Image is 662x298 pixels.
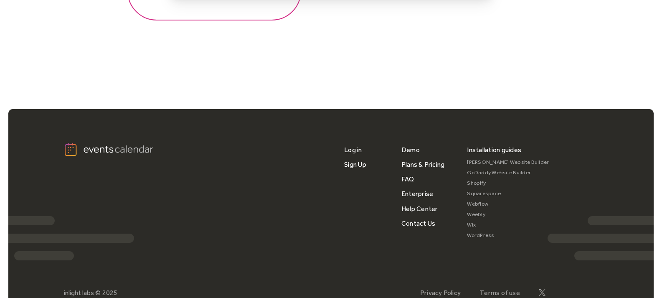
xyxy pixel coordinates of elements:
a: Contact Us [401,216,435,231]
a: Privacy Policy [420,289,461,297]
a: Help Center [401,201,438,216]
a: Weebly [467,209,549,220]
a: Log in [344,143,362,157]
a: Wix [467,220,549,230]
div: Installation guides [467,143,521,157]
a: [PERSON_NAME] Website Builder [467,157,549,168]
a: Sign Up [344,157,366,172]
div: inlight labs © [64,289,101,297]
a: WordPress [467,230,549,241]
a: Enterprise [401,186,433,201]
a: Plans & Pricing [401,157,445,172]
a: Shopify [467,178,549,188]
a: FAQ [401,172,414,186]
a: Squarespace [467,188,549,199]
a: GoDaddy Website Builder [467,168,549,178]
div: 2025 [102,289,117,297]
a: Terms of use [479,289,520,297]
a: Webflow [467,199,549,209]
a: Demo [401,143,420,157]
